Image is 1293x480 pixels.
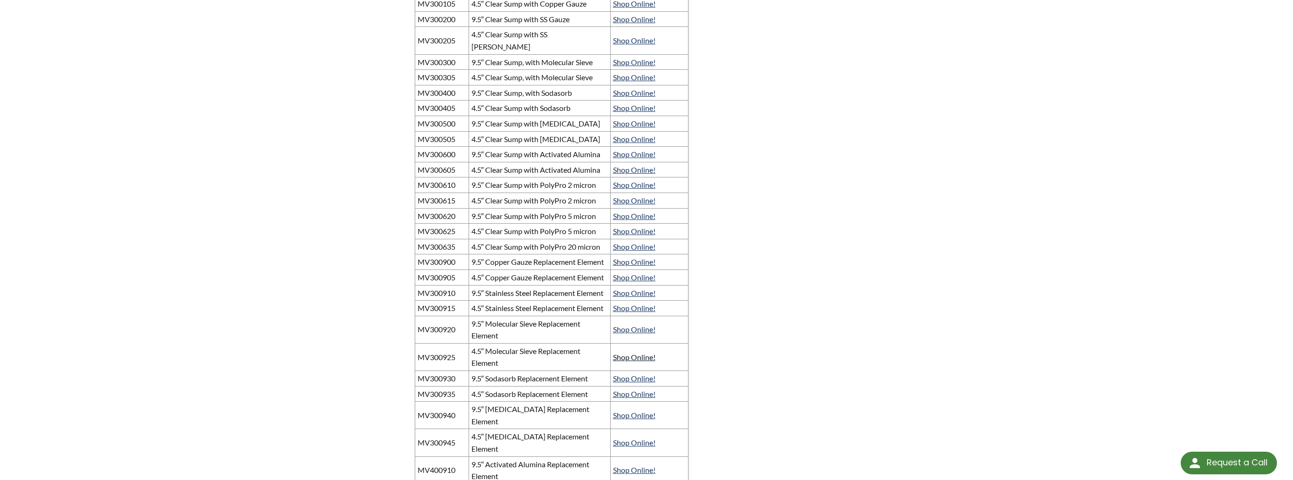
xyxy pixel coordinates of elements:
a: Shop Online! [613,227,655,236]
td: MV300500 [415,116,469,131]
td: 9.5″ Clear Sump with PolyPro 2 micron [469,177,610,193]
td: MV300945 [415,429,469,456]
a: Shop Online! [613,180,655,189]
td: MV300505 [415,131,469,147]
td: MV300935 [415,386,469,402]
a: Shop Online! [613,374,655,383]
a: Shop Online! [613,211,655,220]
td: MV300625 [415,224,469,239]
a: Shop Online! [613,196,655,205]
a: Shop Online! [613,36,655,45]
a: Shop Online! [613,135,655,143]
a: Shop Online! [613,438,655,447]
td: MV300930 [415,371,469,387]
td: 4.5″ Molecular Sieve Replacement Element [469,343,610,371]
a: Shop Online! [613,242,655,251]
a: Shop Online! [613,103,655,112]
a: Shop Online! [613,88,655,97]
td: MV300635 [415,239,469,254]
td: MV300305 [415,70,469,85]
td: 4.5″ Clear Sump with PolyPro 5 micron [469,224,610,239]
a: Shop Online! [613,257,655,266]
td: 9.5″ Clear Sump with SS Gauze [469,11,610,27]
td: MV300915 [415,301,469,316]
a: Shop Online! [613,288,655,297]
a: Shop Online! [613,389,655,398]
td: 4.5″ Clear Sump with Activated Alumina [469,162,610,177]
a: Shop Online! [613,15,655,24]
td: 4.5″ Copper Gauze Replacement Element [469,269,610,285]
td: MV300940 [415,402,469,429]
td: 9.5″ Clear Sump, with Molecular Sieve [469,54,610,70]
td: 9.5″ Clear Sump, with Sodasorb [469,85,610,101]
td: MV300900 [415,254,469,270]
td: 9.5″ Stainless Steel Replacement Element [469,285,610,301]
div: Request a Call [1181,452,1277,474]
td: MV300405 [415,101,469,116]
td: 4.5″ Stainless Steel Replacement Element [469,301,610,316]
td: 4.5″ Clear Sump with PolyPro 2 micron [469,193,610,208]
a: Shop Online! [613,150,655,159]
a: Shop Online! [613,353,655,362]
td: 9.5″ Clear Sump with Activated Alumina [469,147,610,162]
a: Shop Online! [613,73,655,82]
td: 9.5″ Sodasorb Replacement Element [469,371,610,387]
td: MV300205 [415,27,469,54]
td: 4.5″ [MEDICAL_DATA] Replacement Element [469,429,610,456]
a: Shop Online! [613,465,655,474]
td: MV300400 [415,85,469,101]
td: 4.5″ Clear Sump with PolyPro 20 micron [469,239,610,254]
td: MV300920 [415,316,469,343]
a: Shop Online! [613,58,655,67]
td: 4.5″ Sodasorb Replacement Element [469,386,610,402]
a: Shop Online! [613,119,655,128]
td: MV300600 [415,147,469,162]
td: MV300925 [415,343,469,371]
td: MV300200 [415,11,469,27]
a: Shop Online! [613,165,655,174]
a: Shop Online! [613,325,655,334]
td: 9.5″ Copper Gauze Replacement Element [469,254,610,270]
td: MV300615 [415,193,469,208]
td: MV300905 [415,269,469,285]
td: 9.5″ Clear Sump with [MEDICAL_DATA] [469,116,610,131]
td: MV300910 [415,285,469,301]
td: MV300620 [415,208,469,224]
td: MV300610 [415,177,469,193]
a: Shop Online! [613,273,655,282]
td: 4.5″ Clear Sump with [MEDICAL_DATA] [469,131,610,147]
td: 9.5″ Molecular Sieve Replacement Element [469,316,610,343]
td: 9.5″ Clear Sump with PolyPro 5 micron [469,208,610,224]
td: MV300605 [415,162,469,177]
td: 4.5″ Clear Sump with SS [PERSON_NAME] [469,27,610,54]
div: Request a Call [1207,452,1268,473]
td: MV300300 [415,54,469,70]
td: 4.5″ Clear Sump with Sodasorb [469,101,610,116]
td: 4.5″ Clear Sump, with Molecular Sieve [469,70,610,85]
td: 9.5″ [MEDICAL_DATA] Replacement Element [469,402,610,429]
a: Shop Online! [613,303,655,312]
a: Shop Online! [613,411,655,420]
img: round button [1187,455,1202,471]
